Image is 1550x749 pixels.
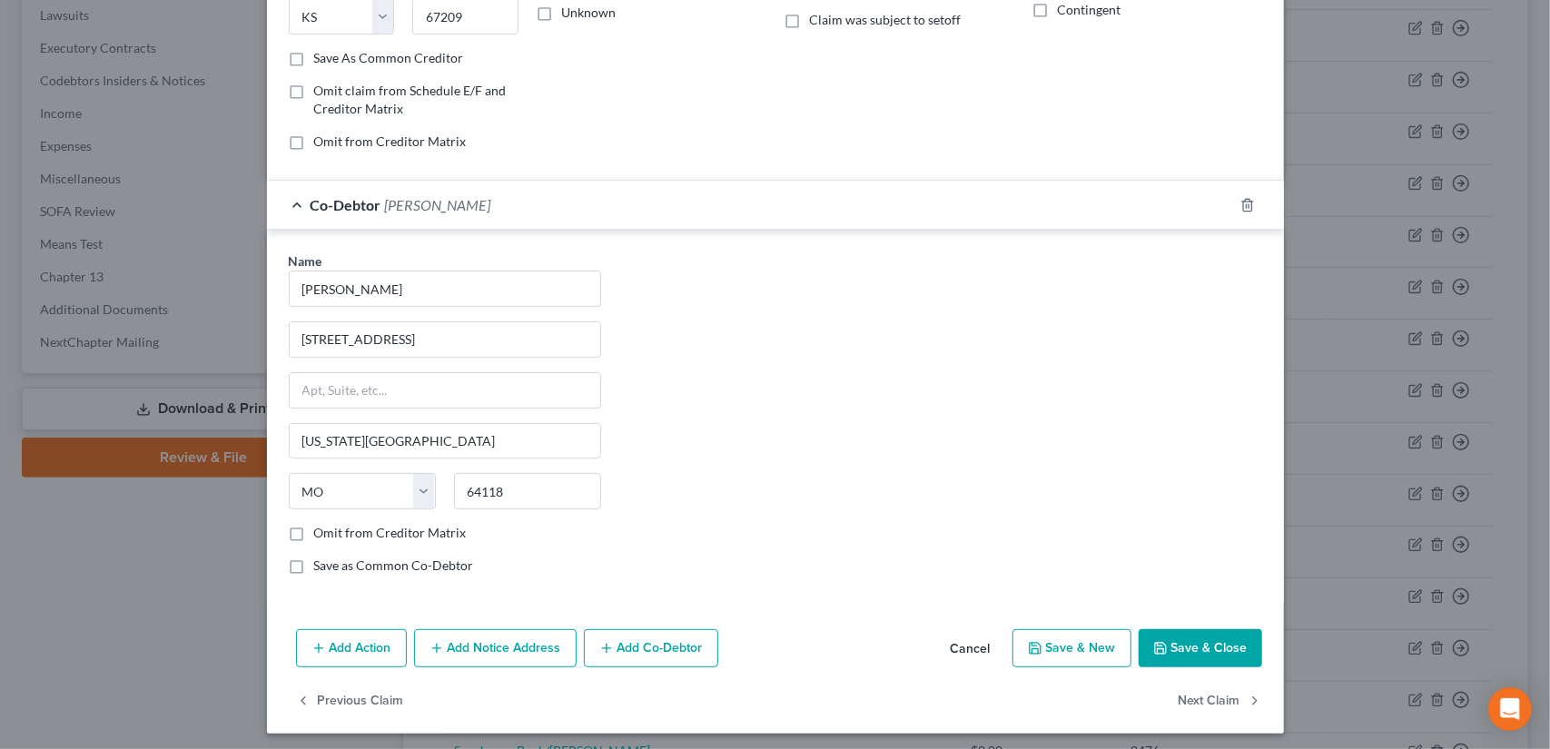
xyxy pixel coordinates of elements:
input: Enter address... [290,322,600,357]
button: Save & New [1012,629,1131,667]
span: Co-Debtor [311,196,381,213]
span: Omit claim from Schedule E/F and Creditor Matrix [314,83,507,116]
button: Save & Close [1139,629,1262,667]
input: Apt, Suite, etc... [290,373,600,408]
button: Add Action [296,629,407,667]
input: Enter zip.. [454,473,601,509]
button: Next Claim [1179,682,1262,720]
button: Add Co-Debtor [584,629,718,667]
button: Previous Claim [296,682,404,720]
input: Enter name... [290,271,600,306]
input: Enter city... [290,424,600,458]
span: Claim was subject to setoff [810,12,962,27]
span: Contingent [1058,2,1121,17]
label: Save as Common Co-Debtor [314,557,474,575]
span: Omit from Creditor Matrix [314,133,467,149]
span: Name [289,253,322,269]
label: Omit from Creditor Matrix [314,524,467,542]
span: [PERSON_NAME] [385,196,491,213]
label: Unknown [562,4,617,22]
label: Save As Common Creditor [314,49,464,67]
div: Open Intercom Messenger [1488,687,1532,731]
button: Cancel [936,631,1005,667]
button: Add Notice Address [414,629,577,667]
